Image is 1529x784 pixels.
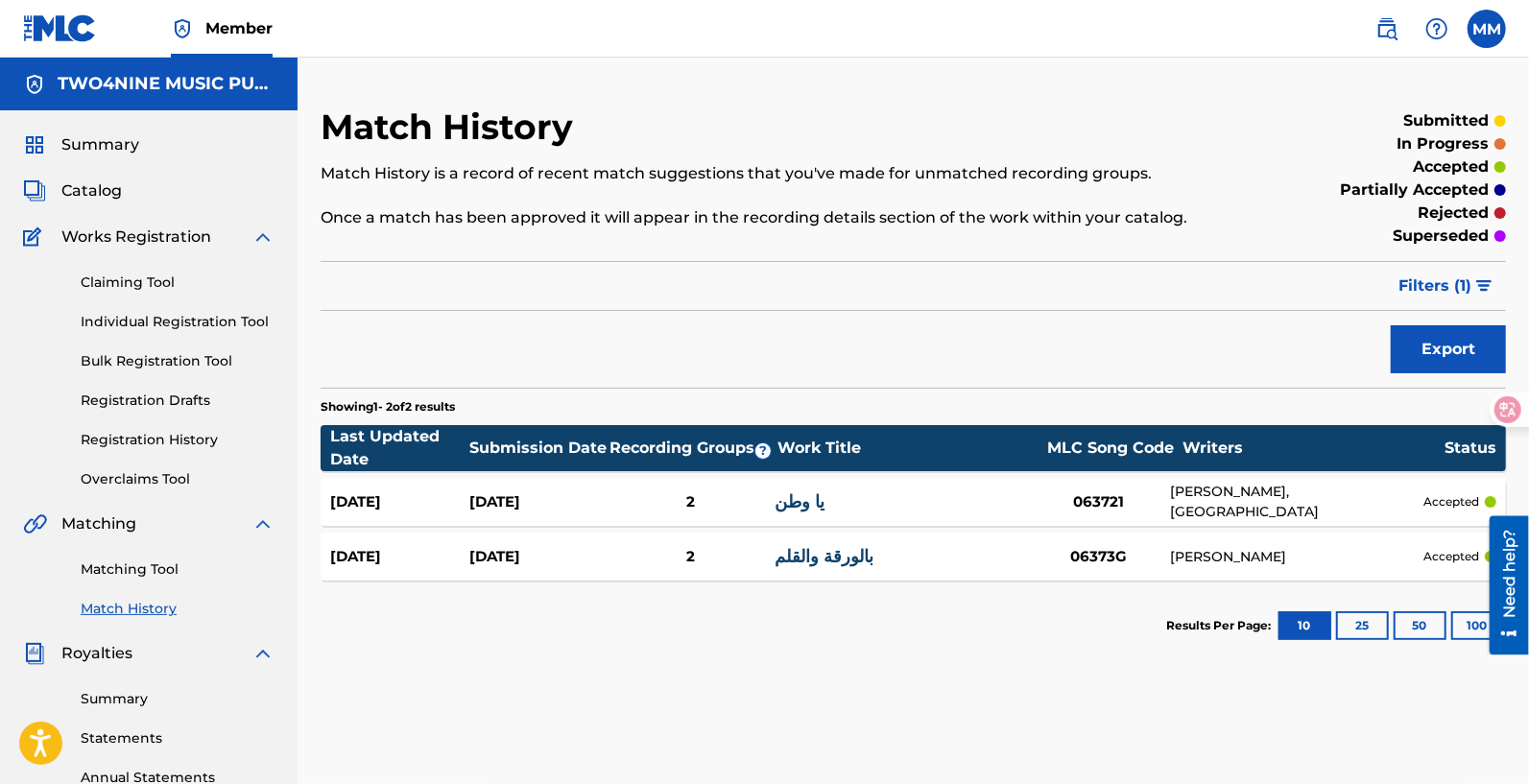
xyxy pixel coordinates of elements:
div: [DATE] [330,546,469,568]
span: Member [205,17,273,39]
img: expand [251,512,275,535]
h5: TWO4NINE MUSIC PUBLISHING [58,73,275,95]
button: Filters (1) [1387,262,1506,310]
img: expand [251,226,275,249]
img: Accounts [23,73,46,96]
div: [DATE] [469,491,609,513]
div: Help [1418,10,1456,48]
div: [DATE] [330,491,469,513]
p: Showing 1 - 2 of 2 results [321,398,455,416]
a: Matching Tool [81,559,275,580]
p: rejected [1418,202,1489,225]
p: Results Per Page: [1166,617,1276,634]
p: accepted [1423,548,1479,565]
iframe: Resource Center [1475,515,1529,654]
button: 10 [1278,611,1331,640]
div: Need help? [21,13,47,102]
a: Public Search [1368,10,1406,48]
img: MLC Logo [23,14,97,42]
img: Catalog [23,179,46,202]
span: Royalties [61,642,132,665]
p: submitted [1403,109,1489,132]
a: SummarySummary [23,133,139,156]
span: Works Registration [61,226,211,249]
div: [PERSON_NAME] [1171,547,1423,567]
a: Individual Registration Tool [81,312,275,332]
h2: Match History [321,106,583,149]
button: 50 [1394,611,1446,640]
div: MLC Song Code [1039,437,1183,460]
button: 100 [1451,611,1504,640]
a: Summary [81,689,275,709]
img: Matching [23,512,47,535]
button: Export [1391,325,1506,373]
div: [DATE] [469,546,609,568]
img: Summary [23,133,46,156]
div: Recording Groups [609,437,777,460]
p: Once a match has been approved it will appear in the recording details section of the work within... [321,206,1233,229]
p: partially accepted [1340,178,1489,202]
a: Registration History [81,430,275,450]
a: Statements [81,728,275,748]
span: Catalog [61,179,122,202]
div: 2 [608,546,775,568]
img: Royalties [23,642,46,665]
div: [PERSON_NAME], [GEOGRAPHIC_DATA] [1171,482,1423,522]
span: Summary [61,133,139,156]
p: Match History is a record of recent match suggestions that you've made for unmatched recording gr... [321,162,1233,185]
span: Matching [61,512,136,535]
div: Writers [1183,437,1445,460]
img: filter [1476,280,1493,292]
div: 063721 [1027,491,1171,513]
span: ? [755,443,771,459]
div: Work Title [777,437,1039,460]
a: Match History [81,599,275,619]
p: accepted [1413,155,1489,178]
button: 25 [1336,611,1389,640]
a: Claiming Tool [81,273,275,293]
p: superseded [1393,225,1489,248]
img: help [1425,17,1448,40]
div: 2 [608,491,775,513]
div: 06373G [1027,546,1171,568]
span: Filters ( 1 ) [1398,274,1471,297]
a: CatalogCatalog [23,179,122,202]
img: expand [251,642,275,665]
div: Status [1445,437,1496,460]
img: search [1375,17,1398,40]
a: Registration Drafts [81,391,275,411]
a: بالورقة والقلم [775,546,873,567]
a: Bulk Registration Tool [81,351,275,371]
div: User Menu [1468,10,1506,48]
p: accepted [1423,493,1479,511]
img: Works Registration [23,226,48,249]
div: Submission Date [470,437,610,460]
p: in progress [1397,132,1489,155]
a: Overclaims Tool [81,469,275,489]
div: Last Updated Date [330,425,470,471]
a: يا وطن [775,491,824,512]
img: Top Rightsholder [171,17,194,40]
